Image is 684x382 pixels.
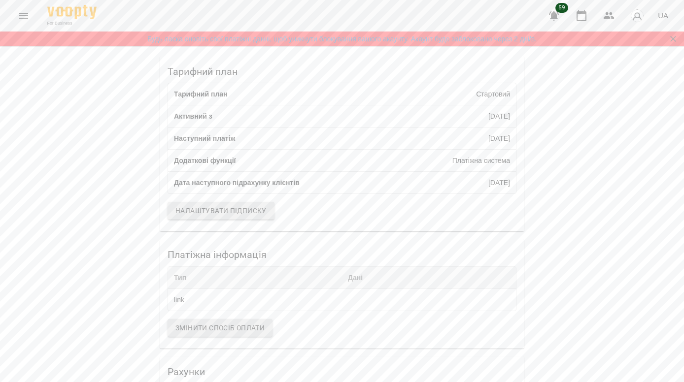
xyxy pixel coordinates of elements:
button: Змінити спосіб оплати [168,319,273,337]
div: Додаткові функції [174,156,236,165]
div: Тарифний план [174,89,228,99]
div: [DATE] [488,111,510,121]
button: Закрити сповіщення [666,32,680,46]
div: Платіжна система [452,156,510,165]
h6: Тарифний план [168,64,516,79]
span: Налаштувати підписку [175,205,267,217]
span: Змінити спосіб оплати [175,322,265,334]
div: Дата наступного підрахунку клієнтів [174,178,300,188]
div: Наступний платіж [174,133,236,143]
div: Дані [342,267,516,288]
div: Активний з [174,111,212,121]
div: [DATE] [488,178,510,188]
span: 59 [555,3,568,13]
img: avatar_s.png [630,9,644,23]
button: Налаштувати підписку [168,202,274,220]
div: Тип [168,267,342,288]
button: Menu [12,4,35,28]
img: Voopty Logo [47,5,97,19]
h6: Платіжна інформація [168,247,516,262]
button: UA [654,6,672,25]
h6: Рахунки [168,364,516,380]
div: link [168,289,342,311]
span: For Business [47,20,97,27]
span: UA [658,10,668,21]
a: Будь ласка оновіть свої платіжні данні, щоб уникнути блокування вашого акаунту. Акаунт буде забло... [147,34,537,44]
div: [DATE] [488,133,510,143]
div: Стартовий [476,89,510,99]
